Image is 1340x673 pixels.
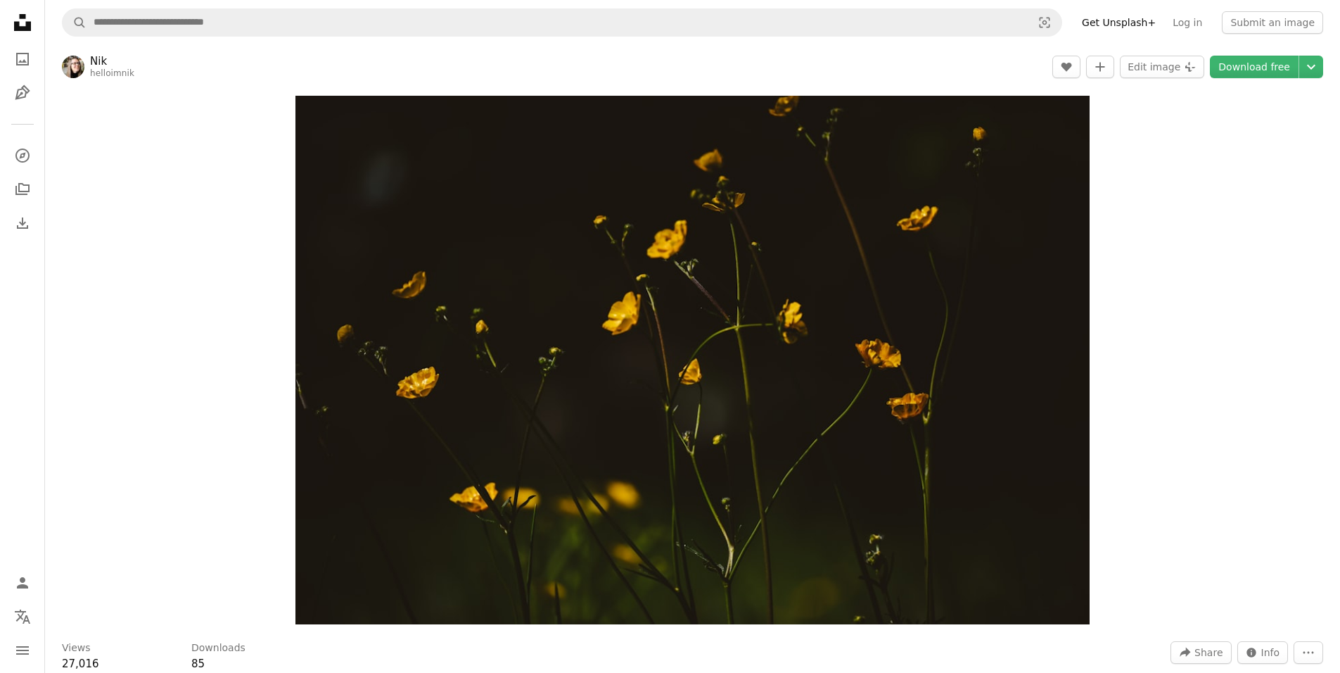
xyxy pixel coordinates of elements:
button: Add to Collection [1086,56,1114,78]
h3: Views [62,641,91,655]
button: More Actions [1294,641,1323,664]
button: Edit image [1120,56,1204,78]
a: helloimnik [90,68,134,78]
button: Choose download size [1299,56,1323,78]
a: Nik [90,54,134,68]
span: Info [1261,642,1280,663]
span: Share [1194,642,1223,663]
button: Like [1052,56,1080,78]
img: Go to Nik's profile [62,56,84,78]
button: Submit an image [1222,11,1323,34]
button: Zoom in on this image [295,96,1090,624]
button: Visual search [1028,9,1061,36]
span: 85 [191,658,205,670]
a: Get Unsplash+ [1073,11,1164,34]
h3: Downloads [191,641,245,655]
a: Log in [1164,11,1211,34]
a: Download free [1210,56,1298,78]
button: Share this image [1170,641,1231,664]
button: Search Unsplash [63,9,87,36]
img: Yellow flowers glow against a dark background. [295,96,1090,624]
a: Download History [8,209,37,237]
a: Illustrations [8,79,37,107]
a: Log in / Sign up [8,569,37,597]
a: Collections [8,175,37,203]
span: 27,016 [62,658,99,670]
a: Photos [8,45,37,73]
button: Stats about this image [1237,641,1289,664]
form: Find visuals sitewide [62,8,1062,37]
a: Explore [8,141,37,170]
button: Menu [8,636,37,665]
button: Language [8,603,37,631]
